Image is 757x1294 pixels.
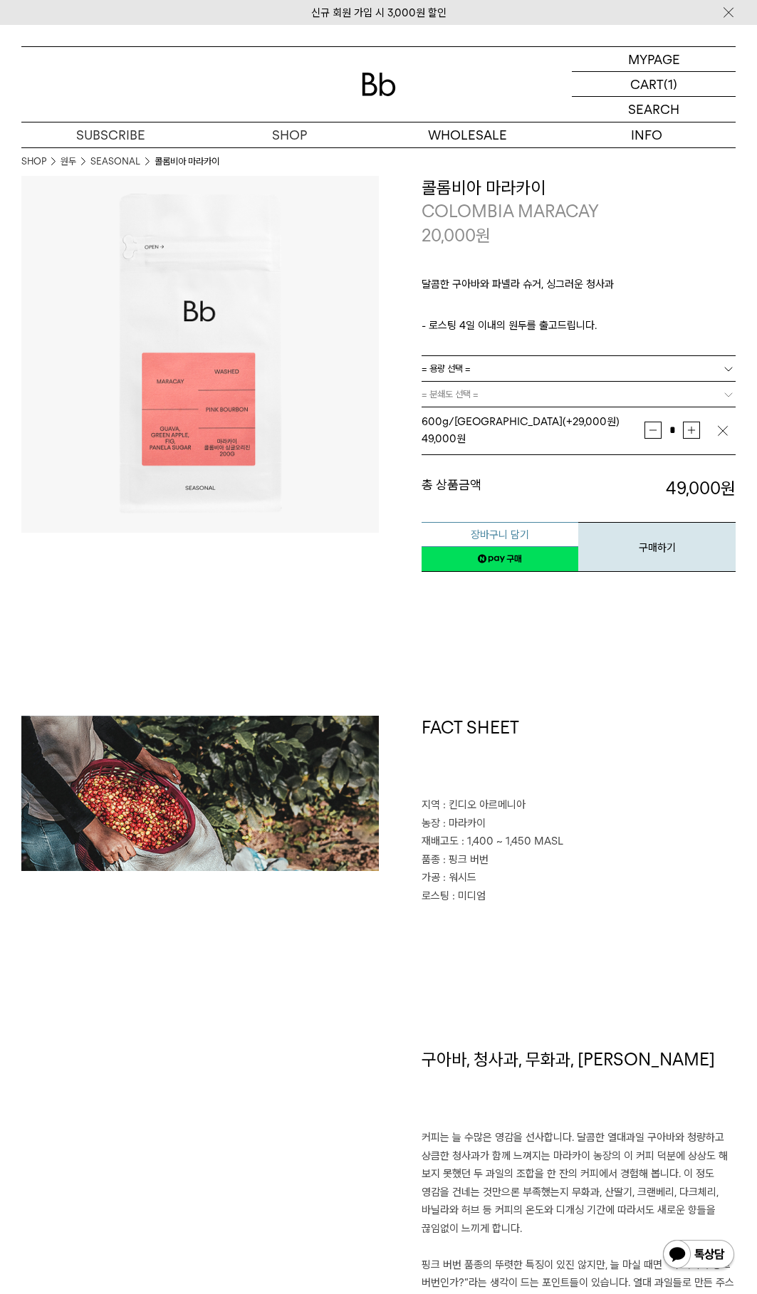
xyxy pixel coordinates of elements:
[422,300,736,317] p: ㅤ
[422,432,456,445] strong: 49,000
[422,1048,736,1129] h1: 구아바, 청사과, 무화과, [PERSON_NAME]
[422,522,579,547] button: 장바구니 담기
[422,871,440,884] span: 가공
[630,72,664,96] p: CART
[461,835,563,847] span: : 1,400 ~ 1,450 MASL
[716,424,730,438] img: 삭제
[422,317,736,334] p: - 로스팅 4일 이내의 원두를 출고드립니다.
[422,889,449,902] span: 로스팅
[443,871,476,884] span: : 워시드
[443,817,486,830] span: : 마라카이
[90,155,140,169] a: SEASONAL
[443,853,489,866] span: : 핑크 버번
[572,72,736,97] a: CART (1)
[21,122,200,147] a: SUBSCRIBE
[379,122,558,147] p: WHOLESALE
[664,72,677,96] p: (1)
[21,176,379,533] img: 콜롬비아 마라카이
[422,356,471,381] span: = 용량 선택 =
[422,199,736,224] p: COLOMBIA MARACAY
[422,382,479,407] span: = 분쇄도 선택 =
[557,122,736,147] p: INFO
[422,817,440,830] span: 농장
[476,225,491,246] span: 원
[683,422,700,439] button: 증가
[422,798,440,811] span: 지역
[422,276,736,300] p: 달콤한 구아바와 파넬라 슈거, 싱그러운 청사과
[422,476,579,501] dt: 총 상품금액
[578,522,736,572] button: 구매하기
[422,835,459,847] span: 재배고도
[662,1238,736,1273] img: 카카오톡 채널 1:1 채팅 버튼
[572,47,736,72] a: MYPAGE
[628,97,679,122] p: SEARCH
[422,415,620,428] span: 600g/[GEOGRAPHIC_DATA] (+29,000원)
[422,176,736,200] h3: 콜롬비아 마라카이
[422,430,645,447] div: 원
[155,155,219,169] li: 콜롬비아 마라카이
[422,546,579,572] a: 새창
[200,122,379,147] a: SHOP
[21,716,379,871] img: 콜롬비아 마라카이
[721,478,736,499] b: 원
[628,47,680,71] p: MYPAGE
[422,716,736,797] h1: FACT SHEET
[422,224,491,248] p: 20,000
[443,798,526,811] span: : 킨디오 아르메니아
[422,853,440,866] span: 품종
[61,155,76,169] a: 원두
[666,478,736,499] strong: 49,000
[362,73,396,96] img: 로고
[311,6,447,19] a: 신규 회원 가입 시 3,000원 할인
[21,155,46,169] a: SHOP
[644,422,662,439] button: 감소
[452,889,486,902] span: : 미디엄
